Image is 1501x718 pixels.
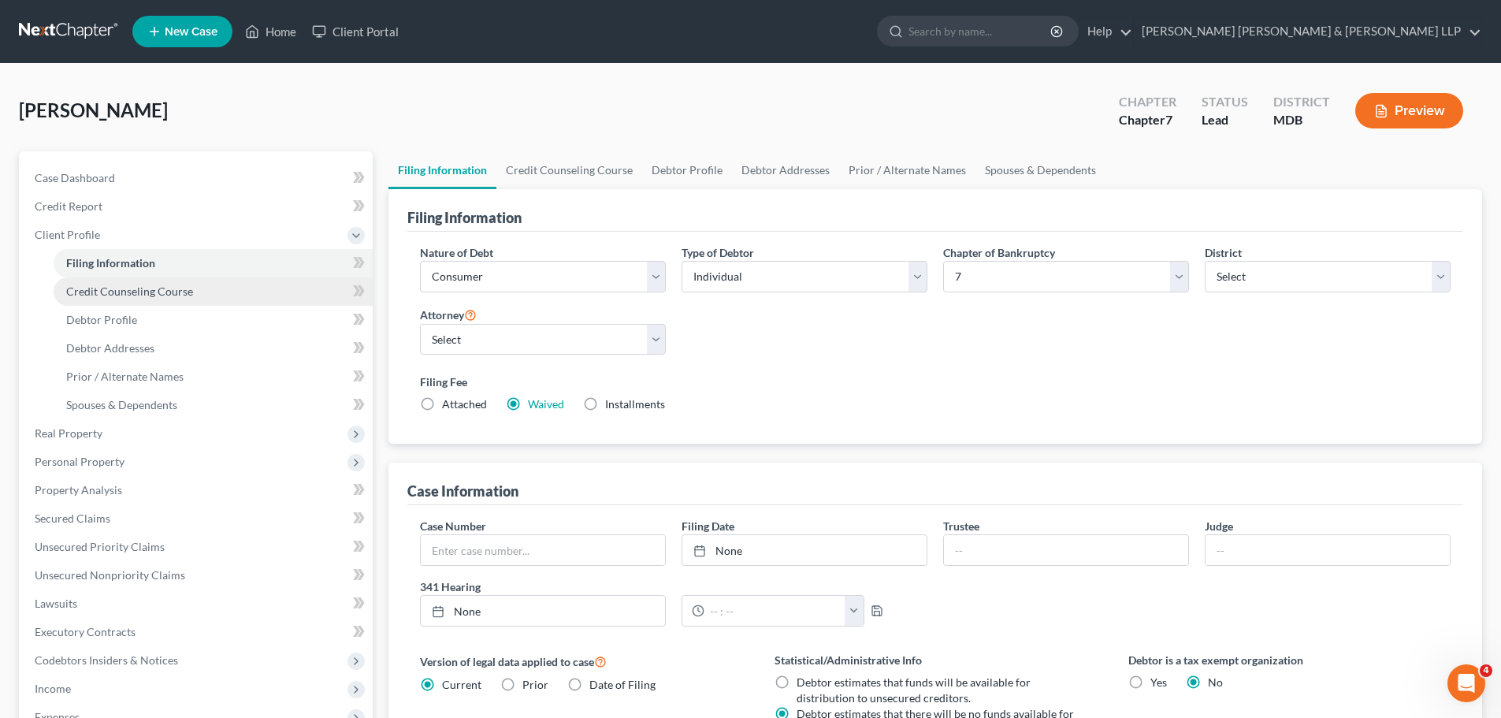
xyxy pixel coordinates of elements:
[682,518,734,534] label: Filing Date
[943,244,1055,261] label: Chapter of Bankruptcy
[420,305,477,324] label: Attorney
[522,678,548,691] span: Prior
[66,285,193,298] span: Credit Counseling Course
[421,596,665,626] a: None
[19,99,168,121] span: [PERSON_NAME]
[388,151,496,189] a: Filing Information
[237,17,304,46] a: Home
[1134,17,1481,46] a: [PERSON_NAME] [PERSON_NAME] & [PERSON_NAME] LLP
[1206,535,1450,565] input: --
[22,164,373,192] a: Case Dashboard
[22,561,373,590] a: Unsecured Nonpriority Claims
[35,483,122,497] span: Property Analysis
[54,363,373,391] a: Prior / Alternate Names
[1205,518,1233,534] label: Judge
[66,398,177,411] span: Spouses & Dependents
[908,17,1053,46] input: Search by name...
[1273,111,1330,129] div: MDB
[775,652,1097,668] label: Statistical/Administrative Info
[35,426,102,440] span: Real Property
[22,192,373,221] a: Credit Report
[496,151,642,189] a: Credit Counseling Course
[420,374,1451,390] label: Filing Fee
[943,518,979,534] label: Trustee
[420,244,493,261] label: Nature of Debt
[22,533,373,561] a: Unsecured Priority Claims
[66,256,155,270] span: Filing Information
[682,535,927,565] a: None
[66,313,137,326] span: Debtor Profile
[1205,244,1242,261] label: District
[54,391,373,419] a: Spouses & Dependents
[1202,111,1248,129] div: Lead
[1119,93,1176,111] div: Chapter
[1208,675,1223,689] span: No
[35,568,185,582] span: Unsecured Nonpriority Claims
[420,518,486,534] label: Case Number
[944,535,1188,565] input: --
[605,397,665,411] span: Installments
[54,334,373,363] a: Debtor Addresses
[975,151,1105,189] a: Spouses & Dependents
[407,208,522,227] div: Filing Information
[165,26,217,38] span: New Case
[66,370,184,383] span: Prior / Alternate Names
[22,618,373,646] a: Executory Contracts
[704,596,845,626] input: -- : --
[35,199,102,213] span: Credit Report
[642,151,732,189] a: Debtor Profile
[442,678,481,691] span: Current
[589,678,656,691] span: Date of Filing
[35,682,71,695] span: Income
[682,244,754,261] label: Type of Debtor
[421,535,665,565] input: Enter case number...
[35,512,110,525] span: Secured Claims
[66,341,154,355] span: Debtor Addresses
[35,171,115,184] span: Case Dashboard
[1202,93,1248,111] div: Status
[54,306,373,334] a: Debtor Profile
[1079,17,1132,46] a: Help
[35,625,136,638] span: Executory Contracts
[412,578,935,595] label: 341 Hearing
[839,151,975,189] a: Prior / Alternate Names
[35,455,124,468] span: Personal Property
[304,17,407,46] a: Client Portal
[420,652,742,671] label: Version of legal data applied to case
[407,482,518,500] div: Case Information
[22,590,373,618] a: Lawsuits
[22,504,373,533] a: Secured Claims
[35,540,165,553] span: Unsecured Priority Claims
[35,228,100,241] span: Client Profile
[22,476,373,504] a: Property Analysis
[35,597,77,610] span: Lawsuits
[1150,675,1167,689] span: Yes
[1119,111,1176,129] div: Chapter
[1165,112,1172,127] span: 7
[1128,652,1451,668] label: Debtor is a tax exempt organization
[732,151,839,189] a: Debtor Addresses
[1447,664,1485,702] iframe: Intercom live chat
[1273,93,1330,111] div: District
[442,397,487,411] span: Attached
[528,397,564,411] a: Waived
[54,249,373,277] a: Filing Information
[54,277,373,306] a: Credit Counseling Course
[1480,664,1492,677] span: 4
[1355,93,1463,128] button: Preview
[797,675,1031,705] span: Debtor estimates that funds will be available for distribution to unsecured creditors.
[35,653,178,667] span: Codebtors Insiders & Notices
